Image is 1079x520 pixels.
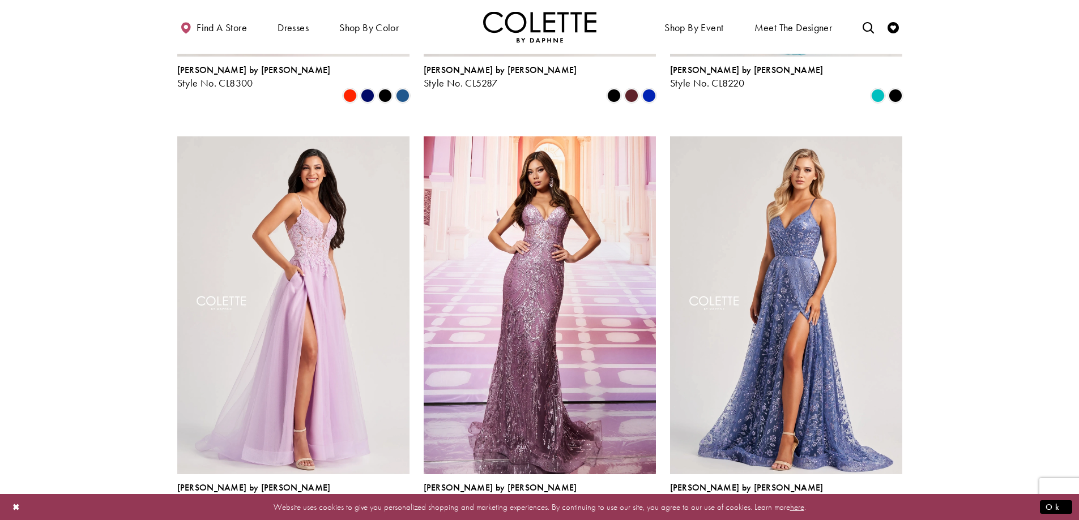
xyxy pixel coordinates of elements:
span: [PERSON_NAME] by [PERSON_NAME] [177,64,331,76]
span: Shop by color [336,11,402,42]
img: Colette by Daphne [483,11,596,42]
a: Visit Home Page [483,11,596,42]
div: Colette by Daphne Style No. CL8630 [424,483,577,506]
div: Colette by Daphne Style No. CL8100 [177,483,331,506]
span: [PERSON_NAME] by [PERSON_NAME] [424,64,577,76]
i: Royal Blue [642,89,656,102]
span: Dresses [278,22,309,33]
span: [PERSON_NAME] by [PERSON_NAME] [670,482,824,493]
div: Colette by Daphne Style No. CL8300 [177,65,331,89]
a: Meet the designer [752,11,835,42]
span: [PERSON_NAME] by [PERSON_NAME] [670,64,824,76]
span: [PERSON_NAME] by [PERSON_NAME] [424,482,577,493]
i: Ocean Blue [396,89,410,102]
span: Dresses [275,11,312,42]
i: Sapphire [361,89,374,102]
span: [PERSON_NAME] by [PERSON_NAME] [177,482,331,493]
a: Toggle search [860,11,877,42]
a: Visit Colette by Daphne Style No. CL8100 Page [177,136,410,474]
a: here [790,501,804,512]
span: Find a store [197,22,247,33]
a: Visit Colette by Daphne Style No. CL8230 Page [670,136,902,474]
i: Scarlet [343,89,357,102]
span: Style No. CL8220 [670,76,745,89]
button: Submit Dialog [1040,500,1072,514]
i: Black [378,89,392,102]
span: Style No. CL5287 [424,76,498,89]
span: Shop by color [339,22,399,33]
a: Visit Colette by Daphne Style No. CL8630 Page [424,136,656,474]
span: Shop By Event [664,22,723,33]
span: Shop By Event [662,11,726,42]
p: Website uses cookies to give you personalized shopping and marketing experiences. By continuing t... [82,499,997,514]
a: Check Wishlist [885,11,902,42]
i: Black [889,89,902,102]
button: Close Dialog [7,497,26,517]
i: Jade [871,89,885,102]
div: Colette by Daphne Style No. CL8230 [670,483,824,506]
span: Meet the designer [754,22,833,33]
div: Colette by Daphne Style No. CL5287 [424,65,577,89]
i: Wine [625,89,638,102]
div: Colette by Daphne Style No. CL8220 [670,65,824,89]
i: Black [607,89,621,102]
a: Find a store [177,11,250,42]
span: Style No. CL8300 [177,76,253,89]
